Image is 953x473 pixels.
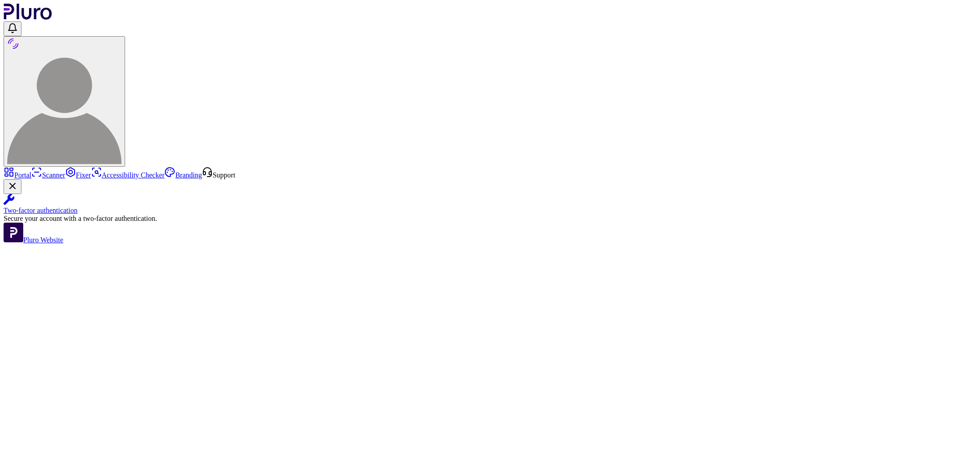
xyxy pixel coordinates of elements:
[4,21,21,36] button: Open notifications, you have undefined new notifications
[164,171,202,179] a: Branding
[4,236,63,244] a: Open Pluro Website
[4,194,949,215] a: Two-factor authentication
[7,50,122,164] img: User avatar
[31,171,65,179] a: Scanner
[65,171,91,179] a: Fixer
[4,179,21,194] button: Close Two-factor authentication notification
[4,171,31,179] a: Portal
[4,167,949,244] aside: Sidebar menu
[4,215,949,223] div: Secure your account with a two-factor authentication.
[4,36,125,167] button: User avatar
[4,13,52,21] a: Logo
[202,171,235,179] a: Open Support screen
[91,171,165,179] a: Accessibility Checker
[4,207,949,215] div: Two-factor authentication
